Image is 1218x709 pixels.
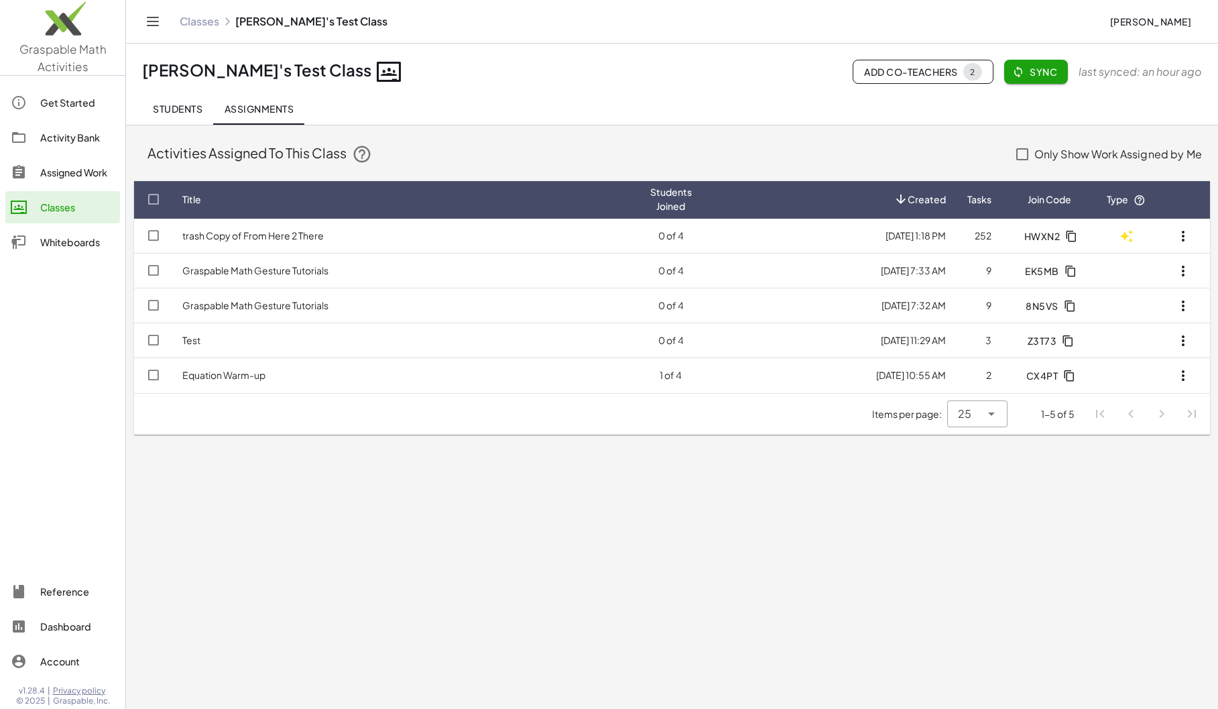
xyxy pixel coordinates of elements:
div: Activities Assigned To This Class [147,144,1002,165]
td: 1 of 4 [640,358,703,393]
span: Created [908,193,946,207]
div: Reference [40,584,115,600]
td: [DATE] 11:29 AM [703,323,957,358]
div: Dashboard [40,618,115,635]
td: 9 [957,288,1002,323]
span: 25 [958,406,971,422]
button: [PERSON_NAME] [1099,9,1202,34]
a: Assigned Work [5,156,120,188]
div: Account [40,653,115,669]
div: 1-5 of 5 [1041,407,1075,421]
span: | [48,696,50,706]
span: Title [182,193,201,207]
a: Test [182,334,200,346]
span: 8N5VS [1026,300,1058,312]
div: [PERSON_NAME]'s Test Class [142,60,401,85]
span: [PERSON_NAME] [1109,15,1191,28]
span: last synced: an hour ago [1079,64,1202,80]
a: Classes [5,191,120,223]
span: Items per page: [872,407,947,421]
span: | [48,686,50,696]
button: Sync [1004,60,1068,84]
button: 8N5VS [1015,294,1084,318]
span: EK5MB [1025,265,1059,277]
label: Only Show Work Assigned by Me [1034,138,1202,170]
a: Equation Warm-up [182,369,265,381]
button: CX4PT [1015,364,1083,388]
a: Activity Bank [5,121,120,154]
div: Assigned Work [40,164,115,180]
td: [DATE] 1:18 PM [703,219,957,254]
a: trash Copy of From Here 2 There [182,229,324,241]
span: HWXN2 [1024,230,1060,242]
td: [DATE] 7:32 AM [703,288,957,323]
span: Graspable, Inc. [53,696,110,706]
a: Whiteboards [5,226,120,258]
span: Graspable Math Activities [19,42,107,74]
span: Students Joined [650,185,692,213]
td: 0 of 4 [640,323,703,358]
a: Graspable Math Gesture Tutorials [182,299,328,311]
a: Get Started [5,87,120,119]
span: CX4PT [1026,370,1058,382]
span: Students [153,103,202,115]
td: 0 of 4 [640,254,703,288]
td: 2 [957,358,1002,393]
td: 9 [957,254,1002,288]
td: 3 [957,323,1002,358]
div: Classes [40,199,115,215]
span: Add Co-Teachers [864,63,982,80]
div: 2 [970,67,975,77]
button: Z3T73 [1016,329,1082,353]
a: Dashboard [5,610,120,643]
span: © 2025 [16,696,45,706]
a: Privacy policy [53,686,110,696]
a: Reference [5,576,120,608]
nav: Pagination Navigation [1085,399,1207,430]
a: Account [5,645,120,677]
a: Graspable Math Gesture Tutorials [182,264,328,276]
span: v1.28.4 [19,686,45,696]
button: EK5MB [1014,259,1085,283]
td: [DATE] 7:33 AM [703,254,957,288]
span: Assignments [224,103,294,115]
div: Activity Bank [40,129,115,146]
td: 252 [957,219,1002,254]
span: Tasks [967,193,991,207]
span: Join Code [1028,193,1071,207]
span: Z3T73 [1027,335,1056,347]
span: Type [1107,193,1146,205]
button: Toggle navigation [142,11,164,32]
button: Add Co-Teachers2 [853,60,993,84]
td: 0 of 4 [640,219,703,254]
a: Classes [180,15,219,28]
span: Sync [1015,66,1057,78]
td: [DATE] 10:55 AM [703,358,957,393]
td: 0 of 4 [640,288,703,323]
div: Whiteboards [40,234,115,250]
button: HWXN2 [1013,224,1085,248]
div: Get Started [40,95,115,111]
